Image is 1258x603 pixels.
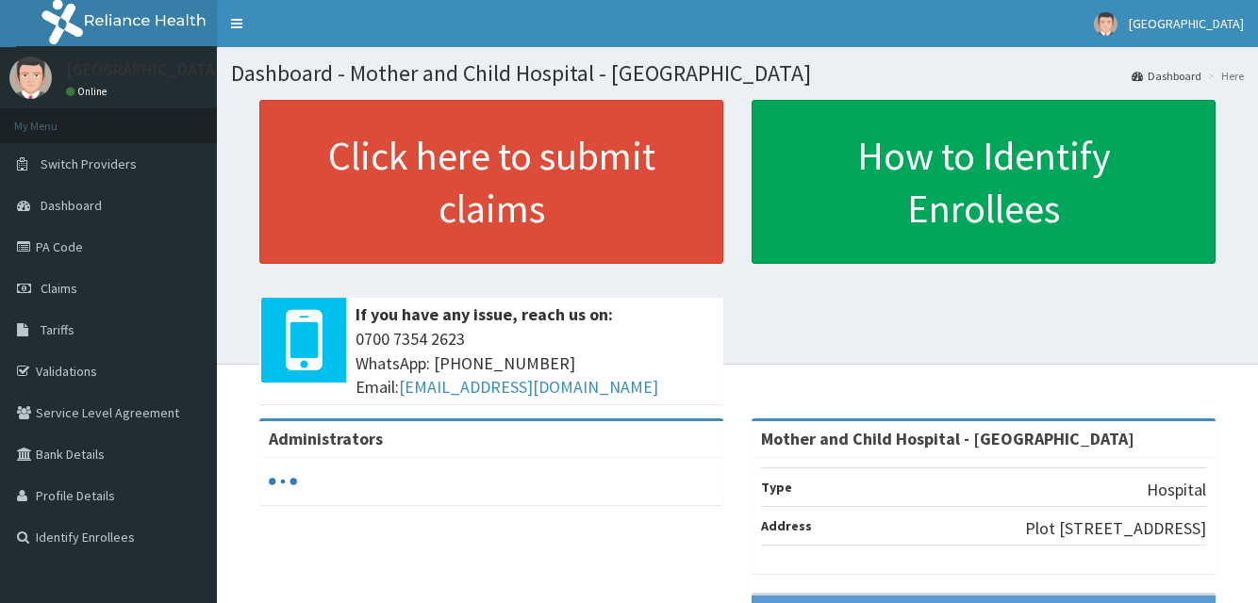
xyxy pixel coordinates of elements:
[761,517,812,534] b: Address
[1132,68,1201,84] a: Dashboard
[269,467,297,496] svg: audio-loading
[41,197,102,214] span: Dashboard
[399,376,658,398] a: [EMAIL_ADDRESS][DOMAIN_NAME]
[66,85,111,98] a: Online
[231,61,1244,86] h1: Dashboard - Mother and Child Hospital - [GEOGRAPHIC_DATA]
[269,428,383,449] b: Administrators
[1203,68,1244,84] li: Here
[761,479,792,496] b: Type
[1129,15,1244,32] span: [GEOGRAPHIC_DATA]
[1094,12,1117,36] img: User Image
[1147,478,1206,502] p: Hospital
[41,321,74,338] span: Tariffs
[9,57,52,99] img: User Image
[356,327,714,399] span: 0700 7354 2623 WhatsApp: [PHONE_NUMBER] Email:
[761,428,1134,449] strong: Mother and Child Hospital - [GEOGRAPHIC_DATA]
[41,280,77,297] span: Claims
[259,100,723,264] a: Click here to submit claims
[356,303,613,325] b: If you have any issue, reach us on:
[41,155,137,172] span: Switch Providers
[752,100,1216,264] a: How to Identify Enrollees
[66,61,222,78] p: [GEOGRAPHIC_DATA]
[1025,516,1206,541] p: Plot [STREET_ADDRESS]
